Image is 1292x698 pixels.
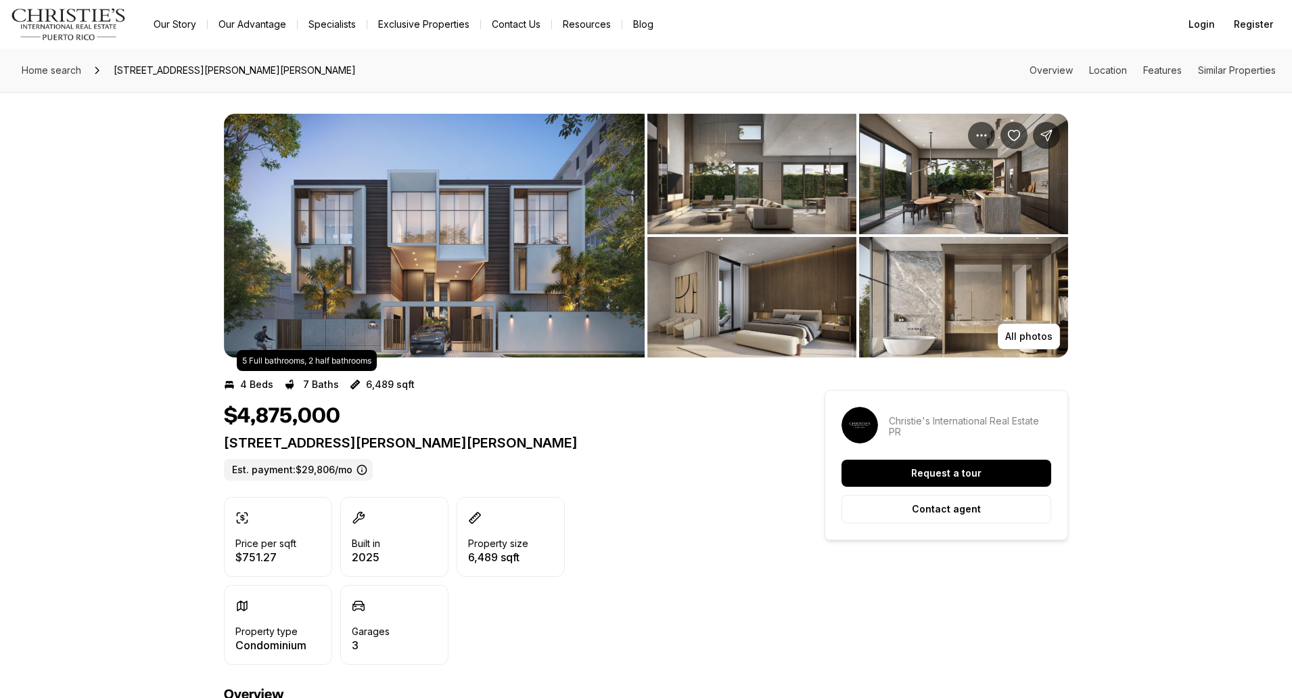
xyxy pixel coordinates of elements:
span: Register [1234,19,1273,30]
p: $751.27 [235,552,296,563]
button: View image gallery [859,237,1068,357]
p: 7 Baths [303,379,339,390]
h1: $4,875,000 [224,403,340,429]
p: Condominium [235,640,306,651]
p: Request a tour [911,468,982,479]
p: Built in [352,538,380,549]
button: View image gallery [859,114,1068,234]
span: Home search [22,64,81,76]
img: logo [11,8,126,41]
a: Exclusive Properties [367,15,480,34]
p: [STREET_ADDRESS][PERSON_NAME][PERSON_NAME] [224,435,776,451]
button: Login [1180,11,1223,38]
a: Specialists [298,15,367,34]
a: Skip to: Overview [1030,64,1073,76]
button: View image gallery [647,114,856,234]
button: Register [1226,11,1281,38]
p: 3 [352,640,390,651]
p: 6,489 sqft [468,552,528,563]
a: Skip to: Features [1143,64,1182,76]
a: Our Story [143,15,207,34]
button: Contact agent [841,495,1051,523]
p: Property size [468,538,528,549]
button: Share Property: 1365 WILSON AVENUE EAST, HAVEN THE RESIDENCES [1033,122,1060,149]
a: Skip to: Similar Properties [1198,64,1276,76]
button: View image gallery [224,114,645,357]
p: Contact agent [912,504,981,515]
button: Property options [968,122,995,149]
div: 5 Full bathrooms, 2 half bathrooms [237,350,377,371]
p: 4 Beds [240,379,273,390]
label: Est. payment: $29,806/mo [224,459,373,481]
button: All photos [998,324,1060,349]
span: Login [1189,19,1215,30]
p: Garages [352,626,390,637]
p: 2025 [352,552,380,563]
nav: Page section menu [1030,65,1276,76]
button: 7 Baths [284,374,339,395]
button: Save Property: 1365 WILSON AVENUE EAST, HAVEN THE RESIDENCES [1000,122,1028,149]
p: Christie's International Real Estate PR [889,416,1051,437]
span: [STREET_ADDRESS][PERSON_NAME][PERSON_NAME] [108,60,361,81]
button: Request a tour [841,460,1051,487]
p: All photos [1005,331,1053,342]
a: Home search [16,60,87,81]
li: 2 of 4 [647,114,1068,357]
p: 6,489 sqft [366,379,415,390]
a: Resources [552,15,622,34]
p: Property type [235,626,298,637]
a: Our Advantage [208,15,297,34]
a: Blog [622,15,664,34]
a: Skip to: Location [1089,64,1127,76]
li: 1 of 4 [224,114,645,357]
button: View image gallery [647,237,856,357]
button: Contact Us [481,15,551,34]
p: Price per sqft [235,538,296,549]
div: Listing Photos [224,114,1068,357]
